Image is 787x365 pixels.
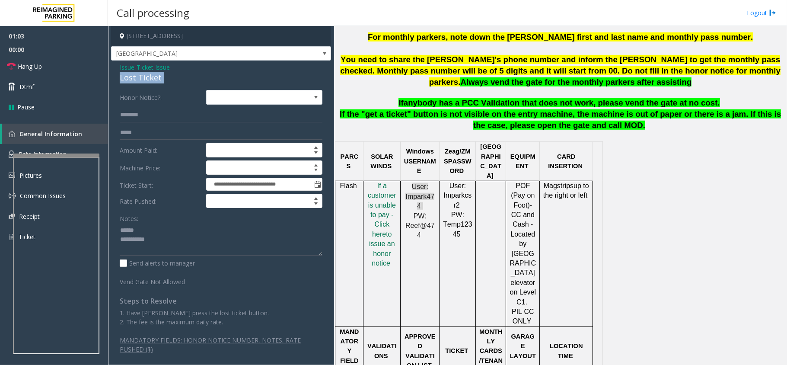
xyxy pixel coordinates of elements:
span: PW: Reef@474 [405,212,435,239]
span: Issue [120,63,134,72]
p: 1. Have [PERSON_NAME] press the lost ticket button. 2. The fee is the maximum daily rate. [120,308,322,327]
h4: Steps to Resolve [120,297,322,305]
span: Hang Up [18,62,42,71]
span: PARCS [341,153,359,170]
label: Machine Price: [118,160,204,175]
span: to issue an honor notice [369,231,395,267]
a: I [377,182,379,189]
u: MANDATORY FIELDS: HONOR NOTICE NUMBER, NOTES [120,336,282,344]
img: 'icon' [9,150,14,158]
span: Increase value [310,161,322,168]
label: Honor Notice?: [118,90,204,105]
span: Pause [17,102,35,112]
div: Lost Ticket [120,72,322,83]
span: CARD INSERTION [548,153,583,170]
label: Rate Pushed: [118,194,204,208]
h3: Call processing [112,2,194,23]
span: If the "get a ticket" button is not visible on the entry machine, the machine is out of paper or ... [340,109,781,130]
img: 'icon' [9,192,16,199]
span: For monthly parkers, note down the [PERSON_NAME] first and last name and monthly pass number. [368,32,753,42]
span: Always vend the gate for the monthly parkers after assisting [460,77,691,86]
span: If [398,98,403,107]
span: General Information [19,130,82,138]
span: [GEOGRAPHIC_DATA] [112,47,287,61]
h4: [STREET_ADDRESS] [111,26,331,46]
span: LOCATION TIME [550,343,583,359]
a: Logout [747,8,776,17]
span: SOLAR WINDS [370,153,393,170]
span: Decrease value [310,168,322,175]
span: - [134,63,170,71]
span: You need to share the [PERSON_NAME]'s phone number and inform the [PERSON_NAME] to get the monthl... [340,55,781,86]
span: TICKET [445,347,468,354]
label: Vend Gate Not Allowed [118,274,204,286]
img: 'icon' [9,173,15,178]
span: -CC and Cash - [511,202,535,228]
a: f a customer is unable to pay - Click her [368,182,396,238]
span: /ZMSPASSWORD [444,148,472,174]
span: Flash [340,182,357,189]
label: Notes: [120,211,138,223]
span: Ticket Issue [137,63,170,72]
u: , RATE PUSHED ($) [120,336,301,353]
span: GARAGE LAYOUT [510,333,536,359]
span: EQUIPMENT [510,153,535,170]
span: Zeag [445,148,459,155]
a: e [382,231,386,238]
span: Located [510,231,535,238]
span: User: Imparkcsr2 [443,182,472,209]
span: Windows USERNAME [404,148,436,174]
span: PW: Temp12345 [443,211,472,238]
span: Increase value [310,194,322,201]
span: anybody has a PCC Validation that does not work, please vend the gate at no cost. [404,98,720,107]
img: 'icon' [9,214,15,219]
span: e [382,231,386,238]
span: POF (Pay on Foot) [511,182,535,209]
span: VALIDATIONS [367,343,397,359]
img: 'icon' [9,233,14,241]
span: Decrease value [310,201,322,208]
a: General Information [2,124,108,144]
span: [GEOGRAPHIC_DATA] [480,143,501,179]
span: Decrease value [310,150,322,157]
span: Toggle popup [312,178,322,190]
label: Send alerts to manager [120,259,195,268]
span: Mag [544,182,557,189]
span: PIL CC ONLY [512,308,534,325]
span: Increase value [310,143,322,150]
span: strips [557,182,574,189]
label: Ticket Start: [118,178,204,191]
label: Amount Paid: [118,143,204,157]
span: User: Impark474 [405,183,434,210]
img: logout [769,8,776,17]
span: Dtmf [19,82,34,91]
img: 'icon' [9,131,15,137]
span: Rate Information [19,150,67,158]
span: by [GEOGRAPHIC_DATA] elevator on Level C1. [510,240,536,305]
a: to issue an honor notice [369,231,395,267]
